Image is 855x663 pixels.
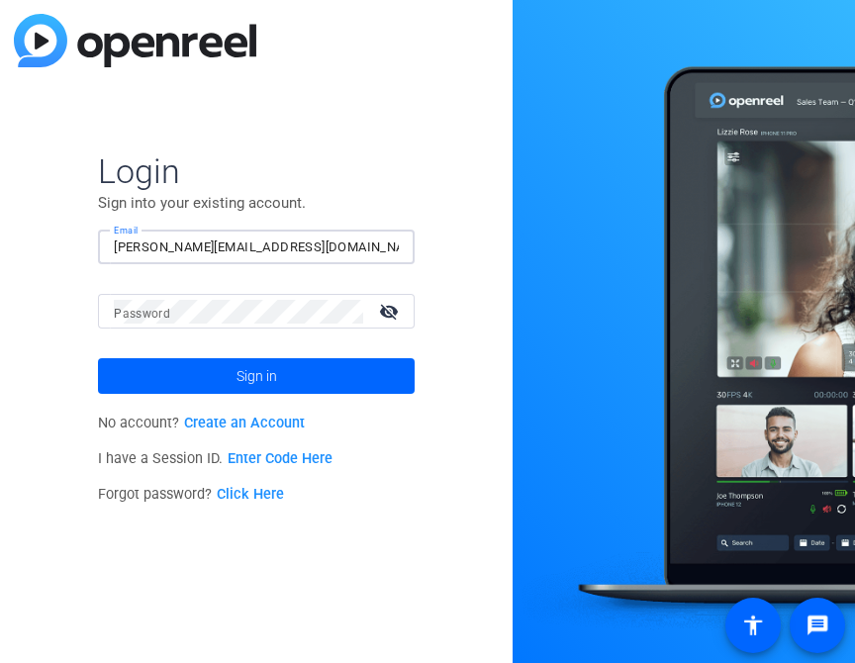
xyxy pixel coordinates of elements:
[806,614,829,637] mat-icon: message
[741,614,765,637] mat-icon: accessibility
[114,225,139,236] mat-label: Email
[98,192,415,214] p: Sign into your existing account.
[14,14,256,67] img: blue-gradient.svg
[114,307,170,321] mat-label: Password
[98,358,415,394] button: Sign in
[228,450,332,467] a: Enter Code Here
[217,486,284,503] a: Click Here
[98,150,415,192] span: Login
[98,486,284,503] span: Forgot password?
[367,297,415,326] mat-icon: visibility_off
[237,351,277,401] span: Sign in
[98,450,332,467] span: I have a Session ID.
[114,236,399,259] input: Enter Email Address
[98,415,305,431] span: No account?
[184,415,305,431] a: Create an Account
